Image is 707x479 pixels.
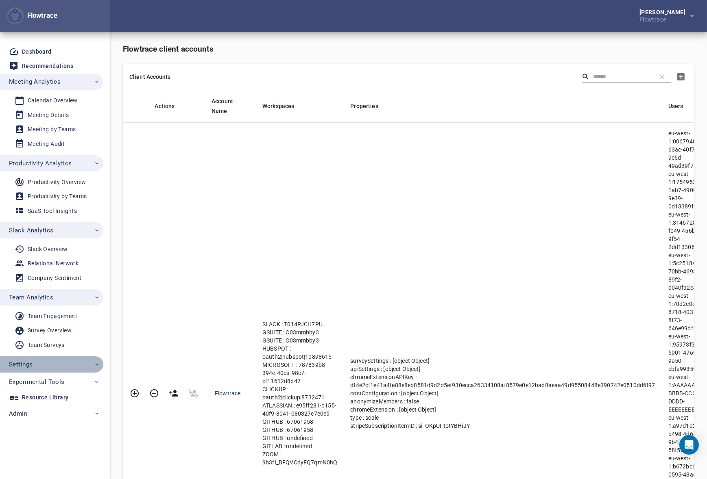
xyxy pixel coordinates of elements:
span: Team Analytics [9,292,53,303]
button: Add Property [125,384,144,403]
div: Properties [350,101,655,111]
div: anonymizeMembers : false [350,397,655,405]
button: Remove Property [144,384,164,403]
div: Calendar Overview [28,95,78,106]
div: [PERSON_NAME] [639,9,689,15]
span: Account Name [212,96,245,116]
div: GSUITE : C03mmbby3 [262,328,337,336]
span: Workspaces [262,101,305,111]
div: Workspaces [262,101,337,111]
div: ZOOM : 9b3fI_BFQVCdyFQ7qmN0hQ [262,450,337,466]
button: [PERSON_NAME]Flowtrace [626,7,700,25]
div: GITHUB : 67061958 [262,426,337,434]
div: Meeting Audit [28,139,65,149]
div: Productivity by Teams [28,191,87,202]
div: chromeExtensionAPIKey : df4e2cf1e41a4fe88e8eb8581d9d2d5ef930ecca26334108af8579e0e12bad8aeaa49d955... [350,373,655,389]
div: MICROSOFT : 787839b8-394e-40ca-98c7-cf11612d8d47 [262,361,337,385]
span: Remove User from Account [183,384,203,403]
button: Add Client Account [671,67,691,87]
div: SLACK : T014PJCH7PU [262,320,337,328]
div: CLICKUP : oauth2|clickup|8732471 [262,385,337,401]
div: GITLAB : undefined [262,442,337,450]
div: Meeting Details [28,110,69,120]
div: apiSettings : [object Object] [350,365,655,373]
div: Account Name [212,96,249,116]
button: Add User to Account [164,384,183,403]
div: Dashboard [22,47,52,57]
div: GITHUB : undefined [262,434,337,442]
div: stripeSubscriptionItemID : si_OKpUFtotYBHiJY [350,422,655,430]
span: Admin [9,408,27,419]
a: Flowtrace [215,390,240,397]
h6: Client Accounts [129,73,171,81]
img: Flowtrace [9,9,22,22]
div: Relational Network [28,258,79,269]
div: Slack Overview [28,244,68,254]
svg: Search [582,73,590,81]
div: Productivity Overview [28,177,86,187]
div: Team Surveys [28,340,65,350]
div: Resource Library [22,392,68,403]
span: Productivity Analytics [9,158,72,169]
div: Open Intercom Messenger [679,435,699,455]
div: chromeExtension : [object Object] [350,405,655,414]
div: HUBSPOT : oauth2|hubspot|10898615 [262,345,337,361]
button: Flowtrace [7,7,24,25]
div: Flowtrace [639,15,689,22]
input: Search [593,71,650,83]
span: Properties [350,101,388,111]
div: Survey Overview [28,325,72,336]
span: Meeting Analytics [9,76,61,87]
div: ATLASSIAN : e95ff281-b155-40f9-8041-080327c7e0e5 [262,401,337,418]
div: Flowtrace [24,11,57,21]
div: GSUITE : C03mmbby3 [262,336,337,345]
div: Flowtrace [7,7,57,25]
div: Recommendations [22,61,73,71]
h5: Flowtrace client accounts [123,45,694,54]
div: type : scale [350,414,655,422]
div: GITHUB : 67061958 [262,418,337,426]
div: Team Engagement [28,311,77,321]
span: Users [668,101,694,111]
div: SaaS Tool Insights [28,206,77,216]
div: Meeting by Teams [28,124,76,134]
span: Experimental Tools [9,377,65,387]
span: Settings [9,359,33,370]
div: surveySettings : [object Object] [350,357,655,365]
div: Company Sentiment [28,273,82,283]
div: costConfiguration : [object Object] [350,389,655,397]
span: Slack Analytics [9,225,53,236]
